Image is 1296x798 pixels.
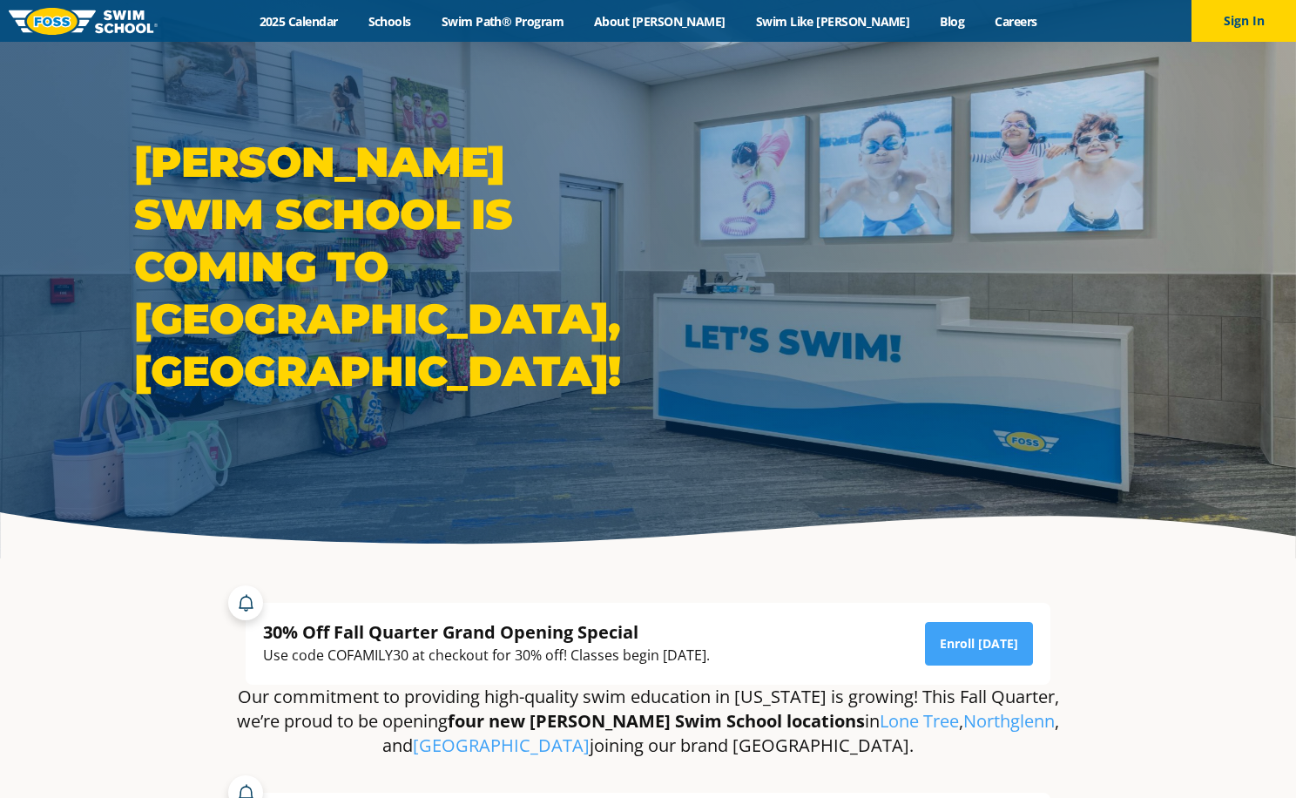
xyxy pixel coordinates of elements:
[263,644,710,667] div: Use code COFAMILY30 at checkout for 30% off! Classes begin [DATE].
[237,685,1059,758] p: Our commitment to providing high-quality swim education in [US_STATE] is growing! This Fall Quart...
[244,13,353,30] a: 2025 Calendar
[413,734,590,757] a: [GEOGRAPHIC_DATA]
[353,13,426,30] a: Schools
[426,13,578,30] a: Swim Path® Program
[880,709,959,733] a: Lone Tree
[963,709,1055,733] a: Northglenn
[448,709,865,733] strong: four new [PERSON_NAME] Swim School locations
[134,136,639,397] h1: [PERSON_NAME] Swim School is coming to [GEOGRAPHIC_DATA], [GEOGRAPHIC_DATA]!
[925,622,1033,666] a: Enroll [DATE]
[263,620,710,644] div: 30% Off Fall Quarter Grand Opening Special
[980,13,1052,30] a: Careers
[9,8,158,35] img: FOSS Swim School Logo
[579,13,741,30] a: About [PERSON_NAME]
[740,13,925,30] a: Swim Like [PERSON_NAME]
[925,13,980,30] a: Blog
